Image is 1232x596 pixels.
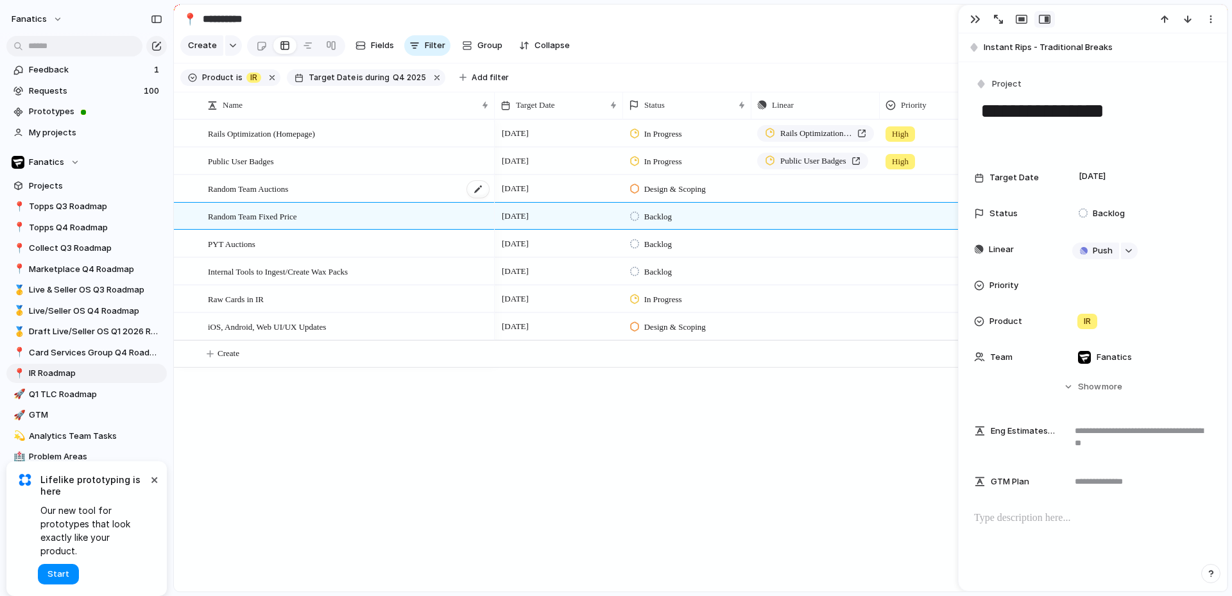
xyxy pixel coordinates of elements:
[29,242,162,255] span: Collect Q3 Roadmap
[12,263,24,276] button: 📍
[13,200,22,214] div: 📍
[404,35,450,56] button: Filter
[13,303,22,318] div: 🥇
[6,447,167,466] a: 🏥Problem Areas
[6,197,167,216] div: 📍Topps Q3 Roadmap
[644,266,672,278] span: Backlog
[6,405,167,425] div: 🚀GTM
[29,263,162,276] span: Marketplace Q4 Roadmap
[180,9,200,30] button: 📍
[973,75,1025,94] button: Project
[499,153,532,169] span: [DATE]
[780,155,846,167] span: Public User Badges
[208,264,348,278] span: Internal Tools to Ingest/Create Wax Packs
[29,85,140,98] span: Requests
[13,283,22,298] div: 🥇
[1078,380,1101,393] span: Show
[780,127,852,140] span: Rails Optimization (Homepage)
[355,71,391,85] button: isduring
[29,156,64,169] span: Fanatics
[29,200,162,213] span: Topps Q3 Roadmap
[40,474,148,497] span: Lifelike prototyping is here
[644,99,665,112] span: Status
[208,236,255,251] span: PYT Auctions
[499,209,532,224] span: [DATE]
[12,450,24,463] button: 🏥
[456,35,509,56] button: Group
[208,181,288,196] span: Random Team Auctions
[990,351,1013,364] span: Team
[12,430,24,443] button: 💫
[40,504,148,558] span: Our new tool for prototypes that look exactly like your product.
[6,81,167,101] a: Requests100
[6,343,167,362] a: 📍Card Services Group Q4 Roadmap
[499,181,532,196] span: [DATE]
[223,99,243,112] span: Name
[6,302,167,321] a: 🥇Live/Seller OS Q4 Roadmap
[516,99,555,112] span: Target Date
[13,429,22,443] div: 💫
[452,69,517,87] button: Add filter
[644,128,682,140] span: In Progress
[29,325,162,338] span: Draft Live/Seller OS Q1 2026 Roadmap
[6,427,167,446] a: 💫Analytics Team Tasks
[188,39,217,52] span: Create
[6,153,167,172] button: Fanatics
[236,72,243,83] span: is
[6,385,167,404] a: 🚀Q1 TLC Roadmap
[12,346,24,359] button: 📍
[6,260,167,279] a: 📍Marketplace Q4 Roadmap
[499,319,532,334] span: [DATE]
[393,72,426,83] span: Q4 2025
[1093,207,1125,220] span: Backlog
[6,123,167,142] a: My projects
[180,35,223,56] button: Create
[6,9,69,30] button: fanatics
[772,99,794,112] span: Linear
[29,305,162,318] span: Live/Seller OS Q4 Roadmap
[974,375,1211,398] button: Showmore
[13,241,22,256] div: 📍
[13,408,22,423] div: 🚀
[12,13,47,26] span: fanatics
[1102,380,1122,393] span: more
[644,321,706,334] span: Design & Scoping
[6,60,167,80] a: Feedback1
[6,239,167,258] a: 📍Collect Q3 Roadmap
[499,126,532,141] span: [DATE]
[757,125,874,142] a: Rails Optimization (Homepage)
[472,72,509,83] span: Add filter
[6,364,167,383] a: 📍IR Roadmap
[234,71,245,85] button: is
[535,39,570,52] span: Collapse
[964,37,1221,58] button: Instant Rips - Traditional Breaks
[309,72,355,83] span: Target Date
[991,475,1029,488] span: GTM Plan
[154,64,162,76] span: 1
[12,221,24,234] button: 📍
[6,280,167,300] div: 🥇Live & Seller OS Q3 Roadmap
[29,221,162,234] span: Topps Q4 Roadmap
[644,293,682,306] span: In Progress
[644,183,706,196] span: Design & Scoping
[12,284,24,296] button: 🥇
[29,450,162,463] span: Problem Areas
[989,171,1039,184] span: Target Date
[146,472,162,487] button: Dismiss
[6,322,167,341] a: 🥇Draft Live/Seller OS Q1 2026 Roadmap
[1084,315,1091,328] span: IR
[250,72,257,83] span: IR
[13,220,22,235] div: 📍
[499,291,532,307] span: [DATE]
[514,35,575,56] button: Collapse
[1093,244,1113,257] span: Push
[29,180,162,192] span: Projects
[29,105,162,118] span: Prototypes
[12,200,24,213] button: 📍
